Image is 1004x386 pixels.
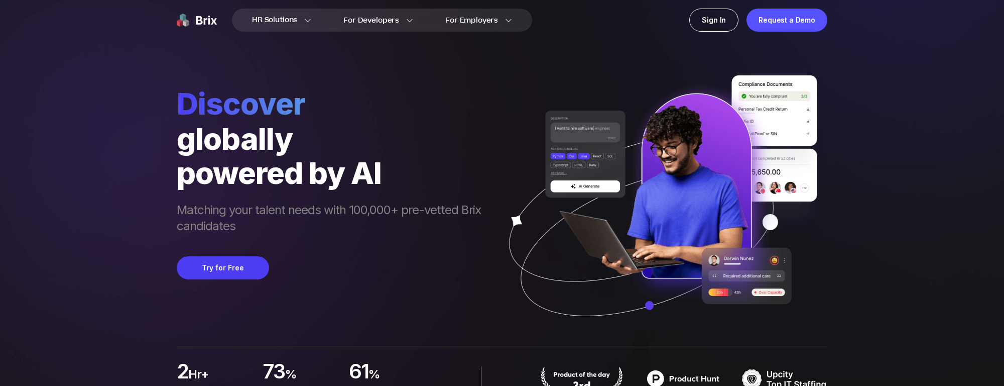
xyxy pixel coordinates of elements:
[746,9,827,32] a: Request a Demo
[177,122,491,156] div: globally
[177,202,491,236] span: Matching your talent needs with 100,000+ pre-vetted Brix candidates
[263,362,285,382] span: 73
[177,256,269,279] button: Try for Free
[445,15,498,26] span: For Employers
[177,156,491,190] div: powered by AI
[343,15,399,26] span: For Developers
[689,9,738,32] a: Sign In
[177,85,491,122] span: Discover
[349,362,369,382] span: 61
[252,12,297,28] span: HR Solutions
[177,362,188,382] span: 2
[491,75,827,346] img: ai generate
